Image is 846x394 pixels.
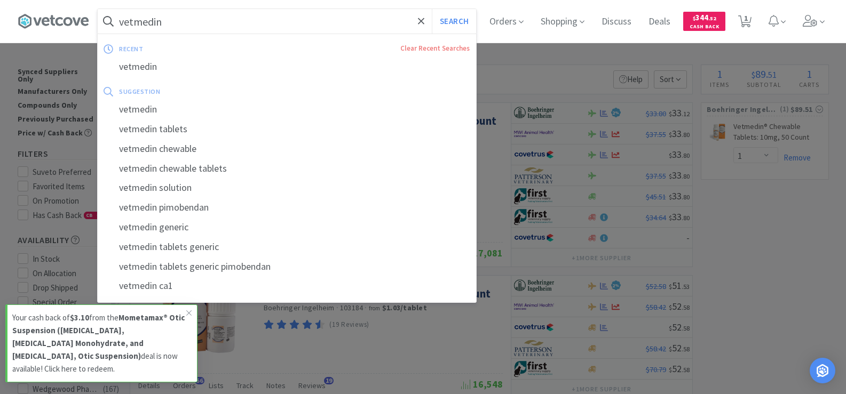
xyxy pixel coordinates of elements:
[432,9,476,34] button: Search
[119,41,272,57] div: recent
[98,218,476,237] div: vetmedin generic
[734,18,756,28] a: 1
[597,17,636,27] a: Discuss
[98,9,476,34] input: Search by item, sku, manufacturer, ingredient, size...
[98,57,476,77] div: vetmedin
[98,100,476,119] div: vetmedin
[98,139,476,159] div: vetmedin chewable
[98,178,476,198] div: vetmedin solution
[400,44,470,53] a: Clear Recent Searches
[70,312,89,323] strong: $3.10
[98,159,476,179] div: vetmedin chewable tablets
[98,119,476,139] div: vetmedin tablets
[12,311,186,375] p: Your cash back of from the deal is now available! Click here to redeem.
[693,12,716,22] span: 344
[708,15,716,22] span: . 52
[683,7,725,36] a: $344.52Cash Back
[810,358,835,383] div: Open Intercom Messenger
[693,15,695,22] span: $
[98,237,476,257] div: vetmedin tablets generic
[644,17,675,27] a: Deals
[98,276,476,296] div: vetmedin ca1
[98,198,476,218] div: vetmedin pimobendan
[119,83,315,100] div: suggestion
[98,257,476,277] div: vetmedin tablets generic pimobendan
[690,24,719,31] span: Cash Back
